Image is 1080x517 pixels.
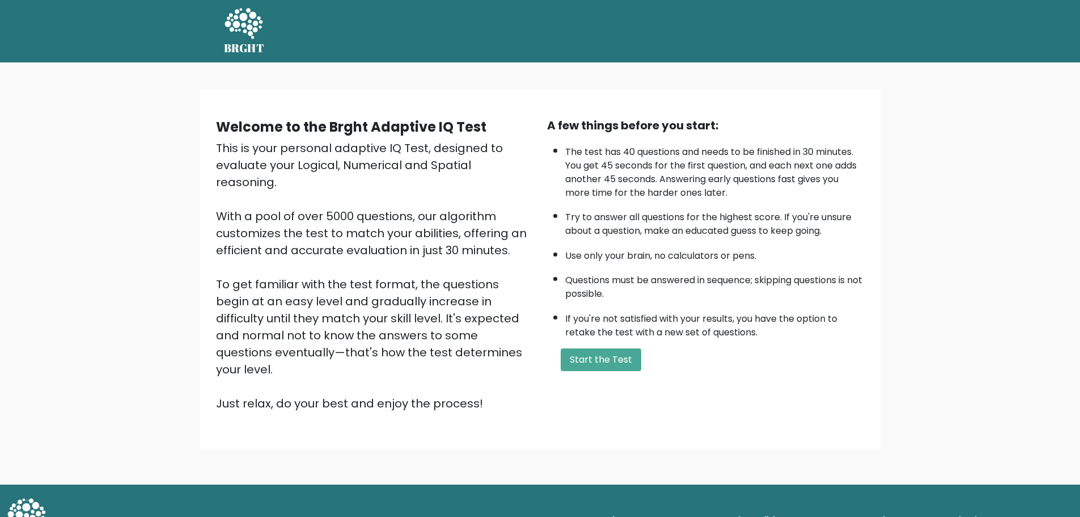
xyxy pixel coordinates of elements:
[216,140,533,412] div: This is your personal adaptive IQ Test, designed to evaluate your Logical, Numerical and Spatial ...
[565,243,865,263] li: Use only your brain, no calculators or pens.
[565,140,865,200] li: The test has 40 questions and needs to be finished in 30 minutes. You get 45 seconds for the firs...
[565,306,865,339] li: If you're not satisfied with your results, you have the option to retake the test with a new set ...
[561,348,641,371] button: Start the Test
[224,41,265,55] h5: BRGHT
[547,117,865,134] div: A few things before you start:
[216,117,486,136] b: Welcome to the Brght Adaptive IQ Test
[224,5,265,58] a: BRGHT
[565,268,865,301] li: Questions must be answered in sequence; skipping questions is not possible.
[565,205,865,238] li: Try to answer all questions for the highest score. If you're unsure about a question, make an edu...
